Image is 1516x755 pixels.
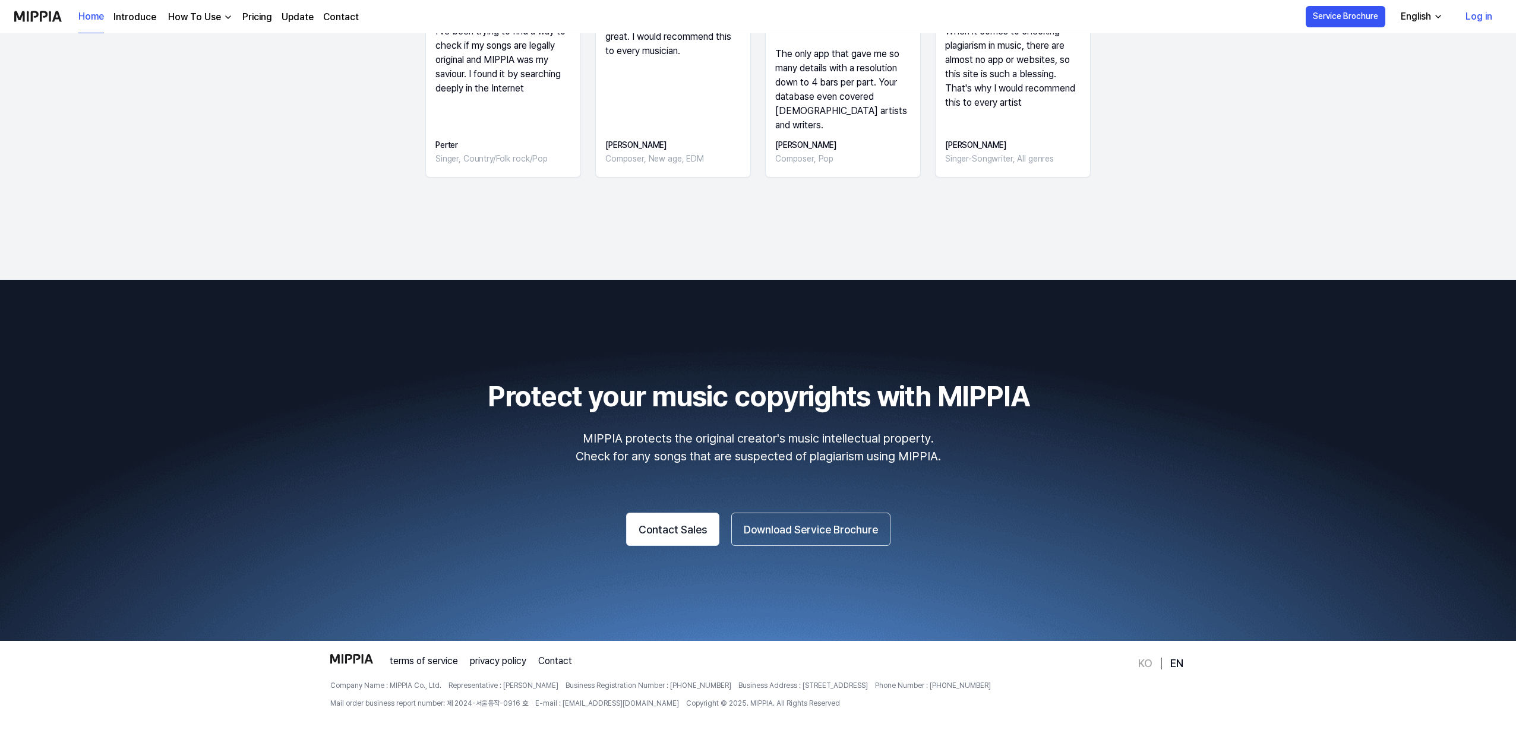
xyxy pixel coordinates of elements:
div: Singer, Country/Folk rock/Pop [435,152,548,165]
a: Contact [323,10,359,24]
a: Pricing [242,10,272,24]
div: I've been trying to find a way to check if my songs are legally original and MIPPIA was my saviou... [435,24,571,96]
div: The only app that gave me so many details with a resolution down to 4 bars per part. Your databas... [775,47,911,132]
h2: Protect your music copyrights with MIPPIA [14,375,1502,418]
button: Download Service Brochure [731,513,890,546]
a: terms of service [390,654,458,668]
div: How To Use [166,10,223,24]
a: privacy policy [470,654,526,668]
span: Copyright © 2025. MIPPIA. All Rights Reserved [686,698,840,709]
div: Singer-Songwriter, All genres [945,152,1054,165]
a: Introduce [113,10,156,24]
span: Company Name : MIPPIA Co., Ltd. [330,680,441,691]
div: English [1398,10,1433,24]
a: Update [282,10,314,24]
div: [PERSON_NAME] [605,138,704,151]
button: Contact Sales [626,513,719,546]
span: Business Registration Number : [PHONE_NUMBER] [566,680,731,691]
div: When it comes to checking plagiarism in music, there are almost no app or websites, so this site ... [945,24,1081,110]
a: KO [1138,656,1152,671]
img: down [223,12,233,22]
a: Contact [538,654,572,668]
span: Mail order business report number: 제 2024-서울동작-0916 호 [330,698,528,709]
span: Phone Number : [PHONE_NUMBER] [875,680,991,691]
img: logo [330,654,373,664]
div: [PERSON_NAME] [945,138,1054,151]
button: English [1391,5,1450,29]
button: Service Brochure [1306,6,1385,27]
div: Perter [435,138,548,151]
span: Representative : [PERSON_NAME] [449,680,558,691]
span: E-mail : [EMAIL_ADDRESS][DOMAIN_NAME] [535,698,679,709]
p: MIPPIA protects the original creator's music intellectual property. Check for any songs that are ... [14,429,1502,465]
div: Composer, New age, EDM [605,152,704,165]
a: Home [78,1,104,33]
a: EN [1170,656,1183,671]
button: How To Use [166,10,233,24]
div: [PERSON_NAME] [775,138,836,151]
div: Composer, Pop [775,152,836,165]
span: Business Address : [STREET_ADDRESS] [738,680,868,691]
